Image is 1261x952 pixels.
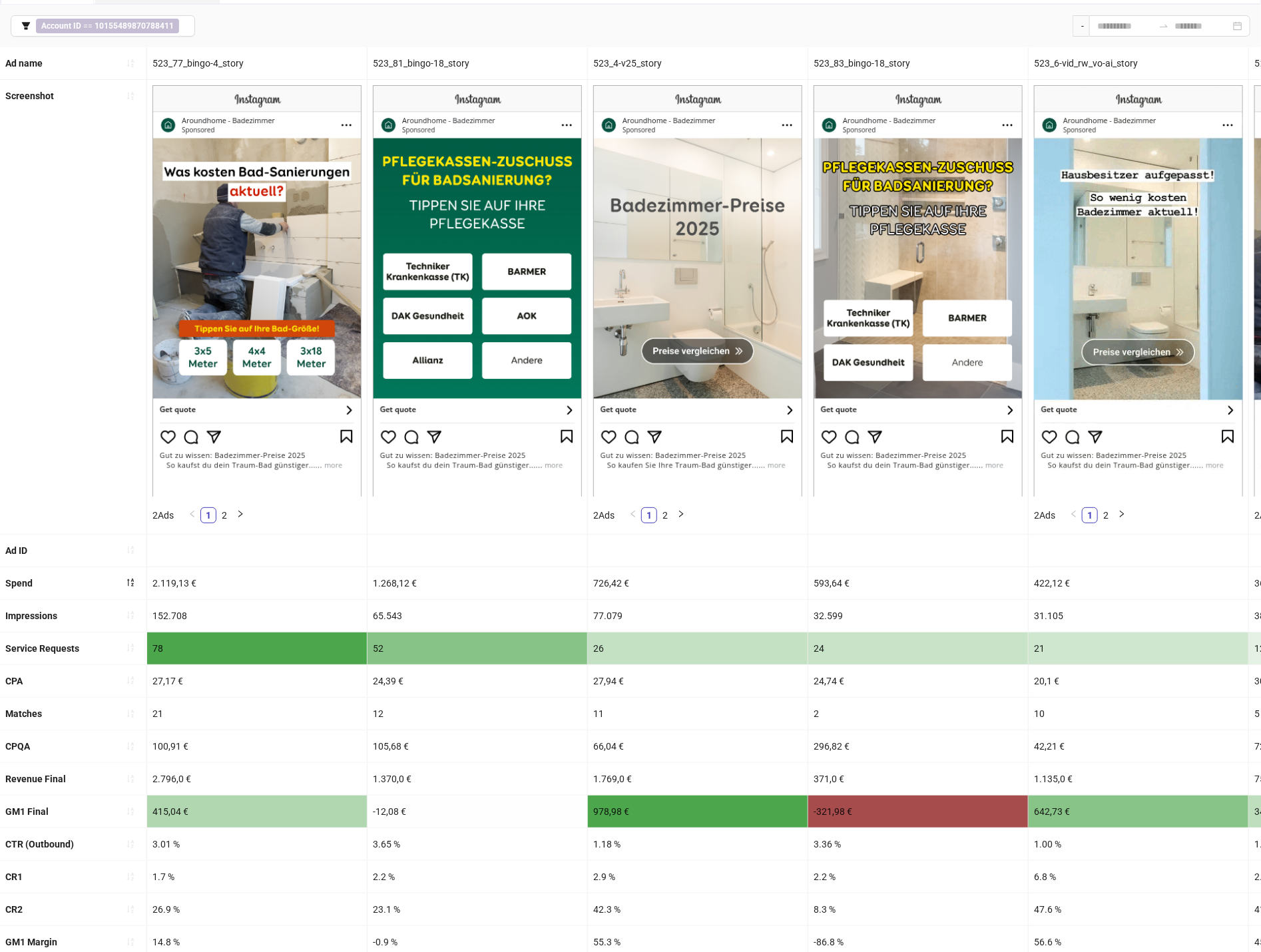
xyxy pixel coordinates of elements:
div: 105,68 € [368,730,587,762]
li: Next Page [1114,507,1130,523]
div: 11 [588,698,808,730]
li: Previous Page [184,507,200,523]
div: 26 [588,632,808,664]
li: Previous Page [1066,507,1082,523]
div: 296,82 € [808,730,1028,762]
b: CR2 [5,904,23,915]
div: -12,08 € [368,796,587,828]
div: 21 [1029,632,1248,664]
button: right [1114,507,1130,523]
span: filter [21,21,31,31]
div: 24,39 € [368,665,587,697]
li: Next Page [232,507,248,523]
div: 523_6-vid_rw_vo-ai_story [1029,47,1248,79]
span: right [1118,510,1126,518]
span: sort-ascending [126,905,135,914]
span: left [188,510,196,518]
button: right [232,507,248,523]
div: 23.1 % [368,893,587,925]
li: 1 [200,507,216,523]
b: CPQA [5,741,30,752]
div: 978,98 € [588,796,808,828]
span: sort-ascending [126,545,135,555]
span: sort-ascending [126,839,135,849]
span: sort-ascending [126,91,135,101]
span: right [677,510,685,518]
a: 2 [1099,508,1113,523]
b: Ad name [5,58,43,69]
div: 42,21 € [1029,730,1248,762]
div: 2.9 % [588,861,808,893]
div: 1.18 % [588,828,808,860]
b: GM1 Final [5,806,49,817]
div: 726,42 € [588,567,808,599]
b: Ad ID [5,545,27,556]
img: Screenshot 120232401986760349 [814,85,1023,496]
button: Account ID == 10155489870788411 [11,15,195,37]
div: 20,1 € [1029,665,1248,697]
div: 1.00 % [1029,828,1248,860]
div: - [1073,15,1089,37]
b: GM1 Margin [5,937,57,947]
span: sort-ascending [126,676,135,685]
span: sort-ascending [126,59,135,68]
div: 3.36 % [808,828,1028,860]
div: 523_4-v25_story [588,47,808,79]
div: 1.268,12 € [368,567,587,599]
span: sort-ascending [126,807,135,816]
div: 415,04 € [147,796,367,828]
div: 21 [147,698,367,730]
span: sort-ascending [126,643,135,652]
div: 24,74 € [808,665,1028,697]
div: 523_83_bingo-18_story [808,47,1028,79]
div: 42.3 % [588,893,808,925]
div: 100,91 € [147,730,367,762]
b: 10155489870788411 [95,21,174,31]
li: Next Page [673,507,689,523]
li: 2 [657,507,673,523]
span: to [1158,21,1169,31]
div: 10 [1029,698,1248,730]
div: 2.2 % [368,861,587,893]
div: 2.2 % [808,861,1028,893]
div: 66,04 € [588,730,808,762]
button: left [184,507,200,523]
span: left [1070,510,1078,518]
div: 2.796,0 € [147,763,367,795]
b: Spend [5,578,33,589]
img: Screenshot 120215796103710349 [593,85,802,496]
li: 1 [641,507,657,523]
div: 27,94 € [588,665,808,697]
span: sort-ascending [126,709,135,718]
div: 642,73 € [1029,796,1248,828]
span: 2 Ads [152,510,174,521]
div: 78 [147,632,367,664]
button: left [1066,507,1082,523]
div: 32.599 [808,600,1028,632]
div: 6.8 % [1029,861,1248,893]
li: 2 [1098,507,1114,523]
b: CPA [5,676,23,686]
b: Screenshot [5,91,54,101]
b: Impressions [5,610,57,621]
a: 1 [642,508,656,523]
span: sort-ascending [126,742,135,751]
div: 24 [808,632,1028,664]
a: 1 [1083,508,1097,523]
div: 26.9 % [147,893,367,925]
div: 3.65 % [368,828,587,860]
button: right [673,507,689,523]
div: 422,12 € [1029,567,1248,599]
a: 2 [658,508,672,523]
div: 1.135,0 € [1029,763,1248,795]
div: 1.769,0 € [588,763,808,795]
div: 8.3 % [808,893,1028,925]
span: left [629,510,637,518]
span: == [36,19,179,33]
img: Screenshot 120228322461460349 [152,85,362,496]
div: 1.370,0 € [368,763,587,795]
span: sort-ascending [126,937,135,947]
li: 1 [1082,507,1098,523]
div: 523_81_bingo-18_story [368,47,587,79]
div: 52 [368,632,587,664]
